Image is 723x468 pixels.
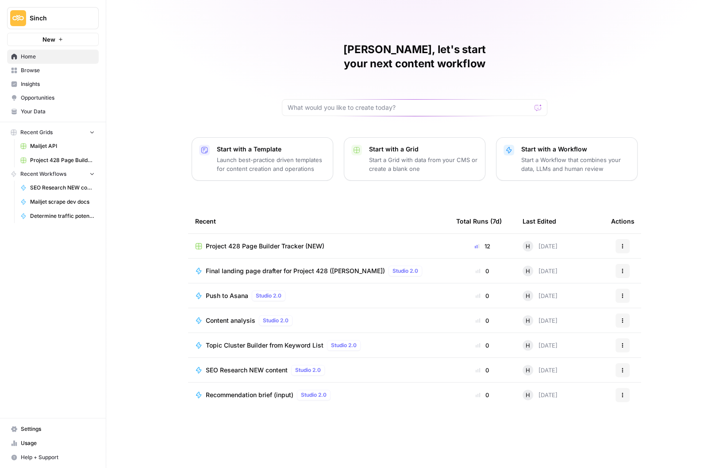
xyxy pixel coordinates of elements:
[21,66,95,74] span: Browse
[256,292,281,300] span: Studio 2.0
[344,137,485,181] button: Start with a GridStart a Grid with data from your CMS or create a blank one
[526,391,530,399] span: H
[301,391,327,399] span: Studio 2.0
[16,139,99,153] a: Mailjet API
[456,366,508,375] div: 0
[195,209,442,233] div: Recent
[7,126,99,139] button: Recent Grids
[20,128,53,136] span: Recent Grids
[30,14,83,23] span: Sinch
[30,212,95,220] span: Determine traffic potential for a keyword
[456,267,508,275] div: 0
[523,390,558,400] div: [DATE]
[392,267,418,275] span: Studio 2.0
[206,366,288,375] span: SEO Research NEW content
[16,181,99,195] a: SEO Research NEW content
[523,340,558,351] div: [DATE]
[206,267,385,275] span: Final landing page drafter for Project 428 ([PERSON_NAME])
[21,453,95,461] span: Help + Support
[295,366,321,374] span: Studio 2.0
[21,439,95,447] span: Usage
[7,7,99,29] button: Workspace: Sinch
[206,391,293,399] span: Recommendation brief (input)
[206,316,255,325] span: Content analysis
[7,436,99,450] a: Usage
[195,390,442,400] a: Recommendation brief (input)Studio 2.0
[217,155,326,173] p: Launch best-practice driven templates for content creation and operations
[192,137,333,181] button: Start with a TemplateLaunch best-practice driven templates for content creation and operations
[16,209,99,223] a: Determine traffic potential for a keyword
[206,291,248,300] span: Push to Asana
[195,290,442,301] a: Push to AsanaStudio 2.0
[21,53,95,61] span: Home
[523,290,558,301] div: [DATE]
[16,195,99,209] a: Mailjet scrape dev docs
[7,63,99,77] a: Browse
[526,291,530,300] span: H
[30,198,95,206] span: Mailjet scrape dev docs
[369,145,478,154] p: Start with a Grid
[521,155,630,173] p: Start a Workflow that combines your data, LLMs and human review
[195,242,442,251] a: Project 428 Page Builder Tracker (NEW)
[263,317,288,325] span: Studio 2.0
[369,155,478,173] p: Start a Grid with data from your CMS or create a blank one
[206,341,323,350] span: Topic Cluster Builder from Keyword List
[21,80,95,88] span: Insights
[526,267,530,275] span: H
[456,209,502,233] div: Total Runs (7d)
[523,241,558,251] div: [DATE]
[331,341,357,349] span: Studio 2.0
[7,33,99,46] button: New
[195,340,442,351] a: Topic Cluster Builder from Keyword ListStudio 2.0
[521,145,630,154] p: Start with a Workflow
[288,103,531,112] input: What would you like to create today?
[21,94,95,102] span: Opportunities
[523,266,558,276] div: [DATE]
[7,104,99,119] a: Your Data
[456,242,508,251] div: 12
[523,365,558,375] div: [DATE]
[526,341,530,350] span: H
[20,170,66,178] span: Recent Workflows
[526,316,530,325] span: H
[523,209,556,233] div: Last Edited
[195,315,442,326] a: Content analysisStudio 2.0
[456,316,508,325] div: 0
[21,425,95,433] span: Settings
[30,156,95,164] span: Project 428 Page Builder Tracker (NEW)
[21,108,95,116] span: Your Data
[456,291,508,300] div: 0
[30,142,95,150] span: Mailjet API
[7,91,99,105] a: Opportunities
[42,35,55,44] span: New
[7,422,99,436] a: Settings
[456,341,508,350] div: 0
[526,242,530,251] span: H
[7,450,99,464] button: Help + Support
[282,43,547,71] h1: [PERSON_NAME], let's start your next content workflow
[523,315,558,326] div: [DATE]
[7,77,99,91] a: Insights
[195,266,442,276] a: Final landing page drafter for Project 428 ([PERSON_NAME])Studio 2.0
[526,366,530,375] span: H
[10,10,26,26] img: Sinch Logo
[16,153,99,167] a: Project 428 Page Builder Tracker (NEW)
[30,184,95,192] span: SEO Research NEW content
[496,137,638,181] button: Start with a WorkflowStart a Workflow that combines your data, LLMs and human review
[7,50,99,64] a: Home
[206,242,324,251] span: Project 428 Page Builder Tracker (NEW)
[217,145,326,154] p: Start with a Template
[611,209,635,233] div: Actions
[456,391,508,399] div: 0
[195,365,442,375] a: SEO Research NEW contentStudio 2.0
[7,167,99,181] button: Recent Workflows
